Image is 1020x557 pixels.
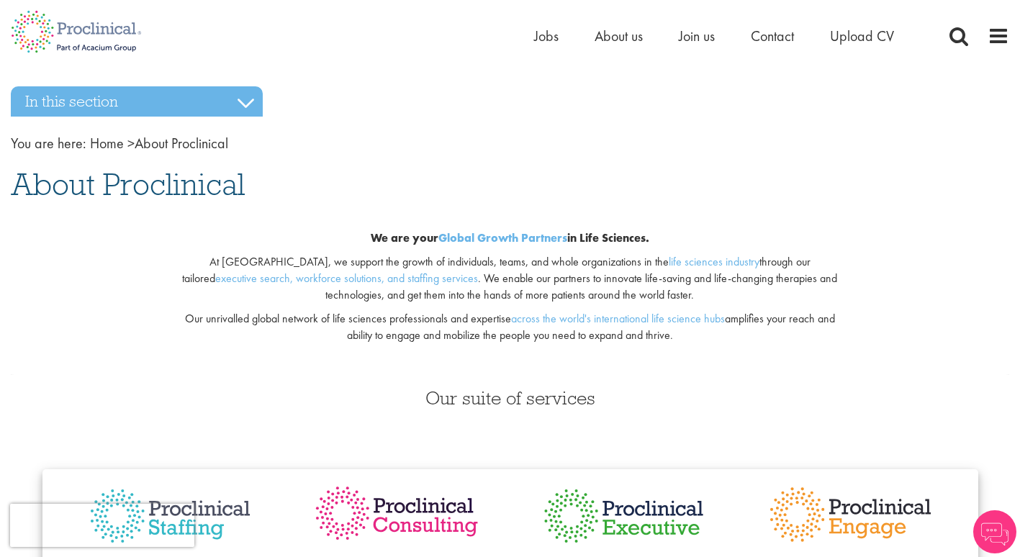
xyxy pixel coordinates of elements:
a: Global Growth Partners [438,230,567,245]
a: breadcrumb link to Home [90,134,124,153]
img: Proclinical Staffing [86,484,255,549]
span: About Proclinical [90,134,228,153]
p: At [GEOGRAPHIC_DATA], we support the growth of individuals, teams, and whole organizations in the... [181,254,839,304]
a: Jobs [534,27,559,45]
img: Proclinical Engage [766,484,935,545]
a: across the world's international life science hubs [511,311,725,326]
a: Contact [751,27,794,45]
a: About us [595,27,643,45]
iframe: reCAPTCHA [10,504,194,547]
h3: Our suite of services [11,389,1009,407]
a: life sciences industry [669,254,759,269]
img: Proclinical Consulting [312,484,482,543]
img: Chatbot [973,510,1016,553]
p: Our unrivalled global network of life sciences professionals and expertise amplifies your reach a... [181,311,839,344]
a: Join us [679,27,715,45]
a: Upload CV [830,27,894,45]
span: You are here: [11,134,86,153]
img: Proclinical Executive [539,484,708,548]
span: > [127,134,135,153]
span: About Proclinical [11,165,245,204]
a: executive search, workforce solutions, and staffing services [215,271,478,286]
b: We are your in Life Sciences. [371,230,649,245]
h3: In this section [11,86,263,117]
